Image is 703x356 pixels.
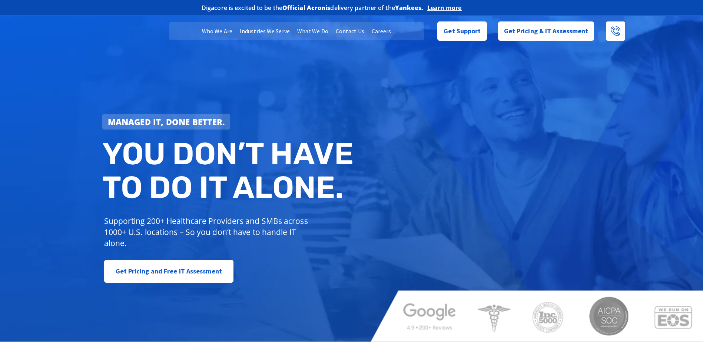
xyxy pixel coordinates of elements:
b: Yankees. [395,4,424,12]
span: Get Support [444,24,481,38]
a: Get Pricing and Free IT Assessment [104,260,233,283]
strong: Managed IT, done better. [108,116,225,127]
a: What We Do [294,22,332,40]
h2: Digacore is excited to be the delivery partner of the [202,5,424,11]
span: Get Pricing & IT Assessment [504,24,588,38]
img: Acronis [465,2,502,13]
a: Learn more [427,4,462,11]
a: Careers [368,22,395,40]
span: Get Pricing and Free IT Assessment [116,264,222,279]
a: Industries We Serve [236,22,294,40]
a: Get Support [437,21,487,41]
p: Supporting 200+ Healthcare Providers and SMBs across 1000+ U.S. locations – So you don’t have to ... [104,215,311,249]
h2: You don’t have to do IT alone. [102,137,357,205]
a: Contact Us [332,22,368,40]
img: DigaCore Technology Consulting [77,20,131,43]
nav: Menu [169,22,424,40]
b: Official Acronis [282,4,331,12]
a: Managed IT, done better. [102,114,231,130]
a: Get Pricing & IT Assessment [498,21,594,41]
a: Who We Are [198,22,236,40]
